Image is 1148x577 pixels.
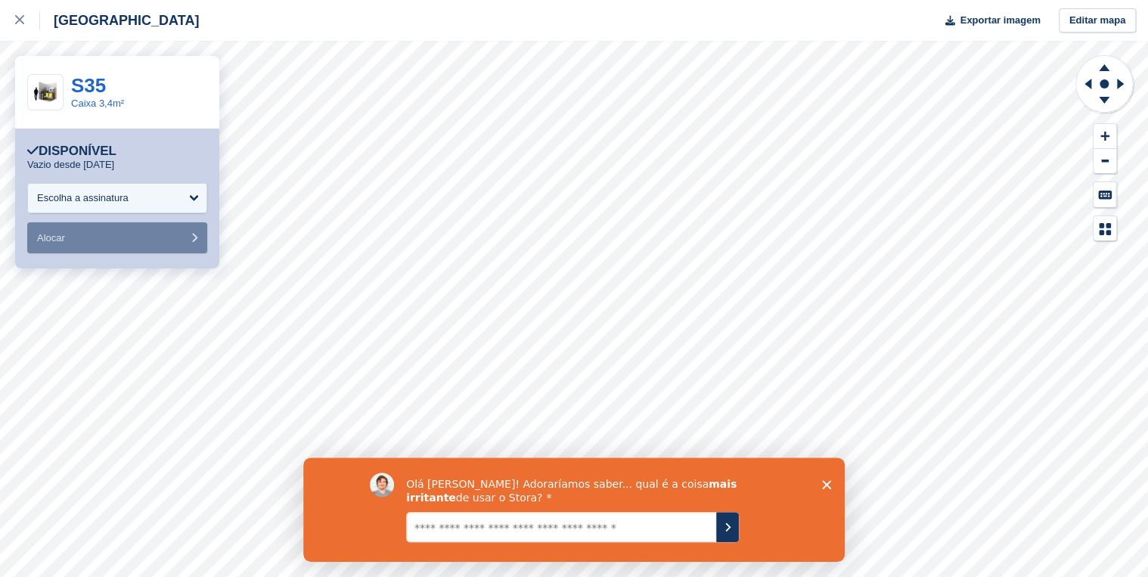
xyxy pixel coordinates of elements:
[37,191,129,206] div: Escolha a assinatura
[40,11,199,29] div: [GEOGRAPHIC_DATA]
[1094,216,1116,241] button: Map Legend
[1059,8,1136,33] a: Editar mapa
[960,13,1040,28] span: Exportar imagem
[1094,124,1116,149] button: Zoom In
[39,144,116,158] font: Disponível
[27,222,207,253] button: Alocar
[37,232,65,244] span: Alocar
[936,8,1040,33] button: Exportar imagem
[1094,149,1116,174] button: Zoom Out
[28,79,63,106] img: 35-sqft-unit.jpg
[71,98,124,109] a: Caixa 3,4m²
[71,74,106,97] a: S35
[27,159,114,171] p: Vazio desde [DATE]
[303,458,845,562] iframe: Inquérito de David de Stora
[1094,182,1116,207] button: Keyboard Shortcuts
